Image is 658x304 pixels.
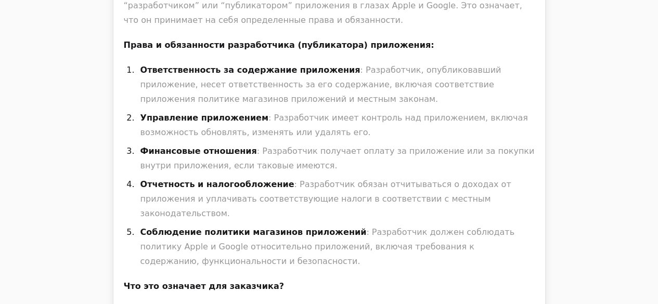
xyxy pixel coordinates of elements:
[140,113,268,123] strong: Управление приложением
[137,63,535,107] li: : Разработчик, опубликовавший приложение, несет ответственность за его содержание, включая соотве...
[137,144,535,173] li: : Разработчик получает оплату за приложение или за покупки внутри приложения, если таковые имеются.
[140,179,294,189] strong: Отчетность и налогообложение
[140,227,367,237] strong: Соблюдение политики магазинов приложений
[140,146,257,156] strong: Финансовые отношения
[124,281,284,291] strong: Что это означает для заказчика?
[137,177,535,221] li: : Разработчик обязан отчитываться о доходах от приложения и уплачивать соответствующие налоги в с...
[140,65,360,75] strong: Ответственность за содержание приложения
[137,111,535,140] li: : Разработчик имеет контроль над приложением, включая возможность обновлять, изменять или удалять...
[137,225,535,269] li: : Разработчик должен соблюдать политику Apple и Google относительно приложений, включая требовани...
[124,40,434,50] strong: Права и обязанности разработчика (публикатора) приложения:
